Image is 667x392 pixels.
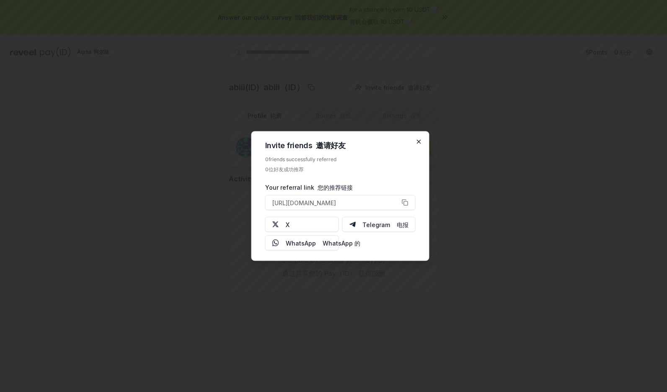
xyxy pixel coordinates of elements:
img: X [272,221,279,228]
div: Your referral link [265,183,416,192]
font: 邀请好友 [316,141,345,150]
img: Telegram [349,221,356,228]
button: X [265,217,339,232]
font: WhatsApp 的 [323,239,360,246]
span: [URL][DOMAIN_NAME] [272,198,336,207]
button: [URL][DOMAIN_NAME] [265,195,416,210]
div: 0 friends successfully referred [265,156,416,176]
button: Telegram 电报 [342,217,416,232]
h2: Invite friends [265,142,416,149]
font: 0位好友成功推荐 [265,166,304,172]
font: 电报 [397,221,408,228]
font: 您的推荐链接 [318,184,353,191]
button: WhatsApp WhatsApp 的 [265,235,339,251]
img: Whatsapp [272,240,279,246]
